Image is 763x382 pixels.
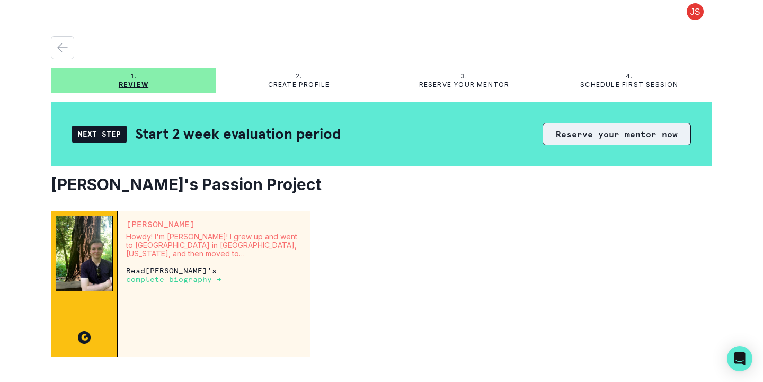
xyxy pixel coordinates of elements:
[460,72,467,81] p: 3.
[268,81,330,89] p: Create profile
[543,123,691,145] button: Reserve your mentor now
[678,3,712,20] button: profile picture
[135,125,341,143] h2: Start 2 week evaluation period
[419,81,510,89] p: Reserve your mentor
[72,126,127,143] div: Next Step
[126,220,301,228] p: [PERSON_NAME]
[130,72,137,81] p: 1.
[126,233,301,258] p: Howdy! I'm [PERSON_NAME]! I grew up and went to [GEOGRAPHIC_DATA] in [GEOGRAPHIC_DATA], [US_STATE...
[119,81,148,89] p: Review
[126,275,221,283] p: complete biography →
[56,216,113,291] img: Mentor Image
[626,72,633,81] p: 4.
[126,266,301,283] p: Read [PERSON_NAME] 's
[51,175,712,194] h2: [PERSON_NAME]'s Passion Project
[78,331,91,344] img: CC image
[580,81,678,89] p: Schedule first session
[727,346,752,371] div: Open Intercom Messenger
[296,72,302,81] p: 2.
[126,274,221,283] a: complete biography →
